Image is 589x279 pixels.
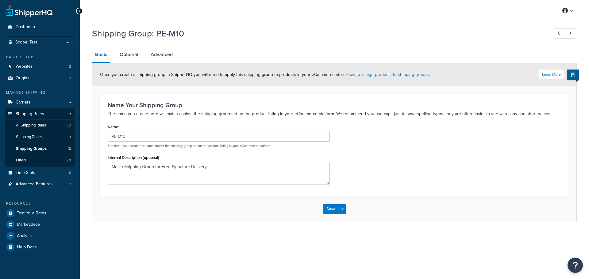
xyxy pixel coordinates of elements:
button: Learn More [539,70,564,79]
div: Resources [5,201,75,206]
li: Time Slots [5,167,75,179]
span: Origins [16,76,29,81]
a: Previous Record [554,28,566,39]
div: Manage Shipping [5,90,75,95]
h3: Name Your Shipping Group [108,102,561,108]
a: Carriers [5,97,75,108]
span: Advanced Features [16,182,53,187]
span: Carriers [16,100,31,105]
a: AllShipping Rules33 [5,120,75,131]
span: Help Docs [17,245,37,250]
span: Time Slots [16,170,35,175]
span: 3 [69,182,71,187]
span: 0 [69,170,71,175]
a: Websites2 [5,61,75,72]
span: 2 [69,64,71,69]
a: Test Your Rates [5,208,75,219]
a: Shipping Zones8 [5,131,75,143]
p: The name you create here must match the shipping group set on the product listing in your eCommer... [108,144,330,148]
li: Filters [5,155,75,166]
span: All Shipping Rules [16,123,46,128]
li: Origins [5,73,75,84]
a: Advanced [148,47,176,62]
li: Advanced Features [5,179,75,190]
a: Time Slots0 [5,167,75,179]
a: Shipping Groups12 [5,143,75,154]
span: Shipping Groups [16,146,47,151]
a: Next Record [565,28,577,39]
a: Optional [117,47,141,62]
a: Analytics [5,230,75,241]
span: 33 [67,123,71,128]
span: 3 [69,76,71,81]
button: Save [323,204,339,214]
label: Name [108,125,120,130]
li: Shipping Groups [5,143,75,154]
a: Origins3 [5,73,75,84]
h1: Shipping Group: PE-M10 [92,28,542,40]
textarea: Moflin Shipping Group for Free Signature Delivery [108,162,330,184]
span: Dashboard [16,25,37,30]
span: Once you create a shipping group in ShipperHQ you will need to apply this shipping group to produ... [100,71,430,78]
li: Shipping Rules [5,108,75,167]
span: 8 [69,134,71,140]
span: Scope: Test [15,40,37,45]
li: Websites [5,61,75,72]
span: Marketplace [17,222,40,227]
span: Websites [16,64,33,69]
a: Filters20 [5,155,75,166]
button: Show Help Docs [567,70,579,80]
label: Internal Description (optional) [108,155,159,160]
span: Analytics [17,233,34,239]
a: Help Docs [5,242,75,253]
span: 20 [67,158,71,163]
a: Advanced Features3 [5,179,75,190]
div: Basic Setup [5,55,75,60]
a: How to assign products to shipping groups [347,71,429,78]
a: Basic [92,47,110,63]
span: Filters [16,158,26,163]
a: Dashboard [5,21,75,33]
span: Test Your Rates [17,211,46,216]
li: Shipping Zones [5,131,75,143]
p: The name you create here will match against the shipping group set on the product listing in your... [108,110,561,118]
span: Shipping Rules [16,111,44,117]
a: Shipping Rules [5,108,75,120]
a: Marketplace [5,219,75,230]
span: Shipping Zones [16,134,43,140]
span: 12 [67,146,71,151]
button: Open Resource Center [568,258,583,273]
